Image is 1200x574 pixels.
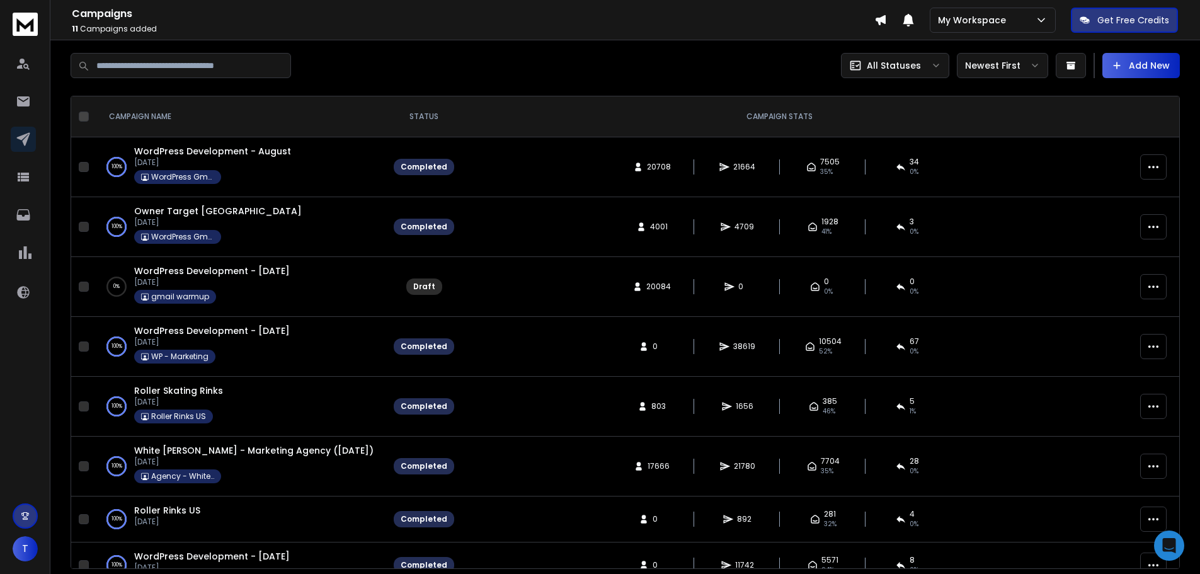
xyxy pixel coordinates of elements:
[134,277,290,287] p: [DATE]
[134,504,200,517] a: Roller Rinks US
[151,471,214,481] p: Agency - White [PERSON_NAME]
[111,460,122,473] p: 100 %
[134,145,291,158] a: WordPress Development - August
[821,217,838,227] span: 1928
[733,162,755,172] span: 21664
[651,401,666,411] span: 803
[111,400,122,413] p: 100 %
[134,337,290,347] p: [DATE]
[94,197,386,257] td: 100%Owner Target [GEOGRAPHIC_DATA][DATE]WordPress Gmail
[401,162,447,172] div: Completed
[823,406,835,416] span: 46 %
[94,377,386,437] td: 100%Roller Skating Rinks[DATE]Roller Rinks US
[111,161,122,173] p: 100 %
[910,456,919,466] span: 28
[910,519,918,529] span: 0 %
[736,401,753,411] span: 1656
[94,137,386,197] td: 100%WordPress Development - August[DATE]WordPress Gmail
[111,340,122,353] p: 100 %
[1102,53,1180,78] button: Add New
[910,336,919,347] span: 67
[824,277,829,287] span: 0
[737,514,751,524] span: 892
[151,172,214,182] p: WordPress Gmail
[938,14,1011,26] p: My Workspace
[134,397,223,407] p: [DATE]
[653,514,665,524] span: 0
[72,23,78,34] span: 11
[733,342,755,352] span: 38619
[134,158,291,168] p: [DATE]
[386,96,462,137] th: STATUS
[151,411,206,422] p: Roller Rinks US
[1097,14,1169,26] p: Get Free Credits
[413,282,435,292] div: Draft
[401,514,447,524] div: Completed
[113,280,120,293] p: 0 %
[910,217,914,227] span: 3
[821,555,838,565] span: 5571
[734,461,755,471] span: 21780
[910,406,916,416] span: 1 %
[401,222,447,232] div: Completed
[13,13,38,36] img: logo
[910,227,918,237] span: 0 %
[819,347,832,357] span: 52 %
[957,53,1048,78] button: Newest First
[13,536,38,561] button: T
[94,96,386,137] th: CAMPAIGN NAME
[647,162,671,172] span: 20708
[910,287,918,297] span: 0%
[910,466,918,476] span: 0 %
[653,560,665,570] span: 0
[824,287,833,297] span: 0%
[134,550,290,563] a: WordPress Development - [DATE]
[134,384,223,397] a: Roller Skating Rinks
[824,519,837,529] span: 32 %
[134,324,290,337] a: WordPress Development - [DATE]
[648,461,670,471] span: 17666
[650,222,668,232] span: 4001
[910,157,919,167] span: 34
[151,292,209,302] p: gmail warmup
[735,560,754,570] span: 11742
[910,396,915,406] span: 5
[134,457,374,467] p: [DATE]
[910,347,918,357] span: 0 %
[72,6,874,21] h1: Campaigns
[1071,8,1178,33] button: Get Free Credits
[401,560,447,570] div: Completed
[824,509,836,519] span: 281
[867,59,921,72] p: All Statuses
[94,437,386,497] td: 100%White [PERSON_NAME] - Marketing Agency ([DATE])[DATE]Agency - White [PERSON_NAME]
[134,265,290,277] a: WordPress Development - [DATE]
[151,352,209,362] p: WP - Marketing
[820,167,833,177] span: 35 %
[820,157,840,167] span: 7505
[823,396,837,406] span: 385
[910,509,915,519] span: 4
[134,217,302,227] p: [DATE]
[134,444,374,457] a: White [PERSON_NAME] - Marketing Agency ([DATE])
[72,24,874,34] p: Campaigns added
[734,222,754,232] span: 4709
[134,205,302,217] a: Owner Target [GEOGRAPHIC_DATA]
[134,563,290,573] p: [DATE]
[94,497,386,542] td: 100%Roller Rinks US[DATE]
[910,167,918,177] span: 0 %
[653,342,665,352] span: 0
[821,466,833,476] span: 35 %
[111,559,122,571] p: 100 %
[111,513,122,525] p: 100 %
[462,96,1097,137] th: CAMPAIGN STATS
[151,232,214,242] p: WordPress Gmail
